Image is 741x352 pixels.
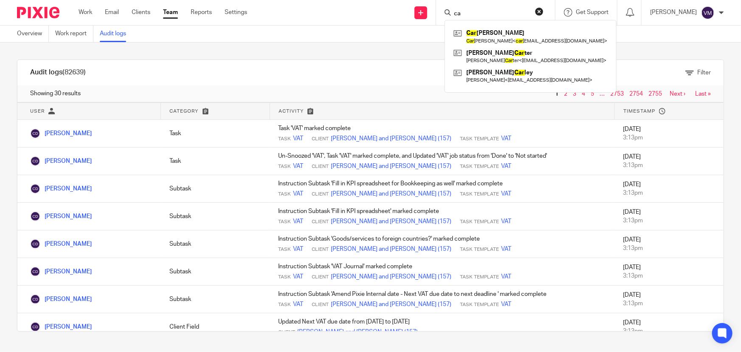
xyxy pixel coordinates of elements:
span: Timestamp [623,109,655,114]
div: 3:13pm [623,327,715,335]
a: 2 [564,91,567,97]
div: 3:13pm [623,244,715,253]
a: VAT [501,190,511,198]
img: Chris Demetriou [30,322,40,332]
td: Instruction Subtask 'VAT Journal' marked complete [270,258,614,286]
a: [PERSON_NAME] [30,186,92,192]
td: Task [161,148,270,175]
a: [PERSON_NAME] and [PERSON_NAME] (157) [331,190,451,198]
a: [PERSON_NAME] [30,324,92,330]
span: Task [278,301,291,308]
span: Client [312,246,329,253]
td: Instruction Subtask 'Fill in KPI spreadsheet for Bookkeeping as well' marked complete [270,175,614,203]
div: 3:13pm [623,272,715,280]
span: Task Template [460,191,499,198]
a: Audit logs [100,26,132,42]
a: [PERSON_NAME] [30,241,92,247]
span: Task Template [460,274,499,281]
td: [DATE] [615,286,724,313]
a: [PERSON_NAME] and [PERSON_NAME] (157) [331,245,451,253]
a: VAT [501,217,511,226]
a: Email [105,8,119,17]
td: Updated Next VAT due date from [DATE] to [DATE] [270,313,614,341]
a: Last » [695,91,711,97]
td: Subtask [161,258,270,286]
p: [PERSON_NAME] [650,8,697,17]
img: Pixie [17,7,59,18]
span: User [30,109,45,114]
span: Showing 30 results [30,89,81,98]
a: 3 [573,91,576,97]
a: VAT [501,134,511,143]
div: 3:13pm [623,299,715,308]
div: 3:13pm [623,189,715,197]
span: Task [278,219,291,225]
img: svg%3E [701,6,715,20]
a: VAT [293,134,303,143]
a: VAT [293,217,303,226]
span: Task Template [460,219,499,225]
a: [PERSON_NAME] [30,213,92,219]
a: 2755 [648,91,662,97]
span: Task [278,246,291,253]
td: [DATE] [615,148,724,175]
td: [DATE] [615,175,724,203]
td: Task 'VAT' marked complete [270,120,614,148]
img: Chris Demetriou [30,184,40,194]
a: Overview [17,26,49,42]
span: 1 [553,89,561,99]
span: Client [312,191,329,198]
span: Filter [697,70,711,76]
button: Clear [535,7,544,16]
span: Client [312,301,329,308]
span: Client [312,219,329,225]
span: Task [278,136,291,142]
span: Task Template [460,301,499,308]
a: Reports [191,8,212,17]
a: 4 [582,91,585,97]
div: 3:13pm [623,133,715,142]
input: Search [453,10,530,18]
td: Task [161,120,270,148]
a: Next › [670,91,685,97]
a: VAT [501,300,511,309]
a: Work report [55,26,93,42]
div: 3:13pm [623,161,715,170]
td: Client Field [161,313,270,341]
a: VAT [501,162,511,170]
a: [PERSON_NAME] and [PERSON_NAME] (157) [331,217,451,226]
a: 5 [591,91,594,97]
a: Settings [225,8,247,17]
span: Client [312,136,329,142]
span: Task Template [460,136,499,142]
span: Get Support [576,9,609,15]
td: Subtask [161,286,270,313]
span: Client [278,329,295,336]
a: [PERSON_NAME] and [PERSON_NAME] (157) [331,273,451,281]
td: [DATE] [615,230,724,258]
a: [PERSON_NAME] and [PERSON_NAME] (157) [297,328,418,336]
div: 3:13pm [623,216,715,225]
td: [DATE] [615,313,724,341]
a: Work [79,8,92,17]
a: Clients [132,8,150,17]
a: 2753 [610,91,624,97]
a: VAT [293,300,303,309]
td: Instruction Subtask 'Goods/services to foreign countries?' marked complete [270,230,614,258]
a: [PERSON_NAME] [30,158,92,164]
img: Chris Demetriou [30,239,40,249]
span: Client [312,274,329,281]
span: Task [278,163,291,170]
a: VAT [293,162,303,170]
td: [DATE] [615,120,724,148]
td: Subtask [161,230,270,258]
td: Subtask [161,175,270,203]
a: [PERSON_NAME] and [PERSON_NAME] (157) [331,300,451,309]
a: Team [163,8,178,17]
a: VAT [293,245,303,253]
span: Task [278,191,291,198]
a: VAT [501,273,511,281]
span: Category [169,109,198,114]
img: Chris Demetriou [30,128,40,139]
a: VAT [293,190,303,198]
